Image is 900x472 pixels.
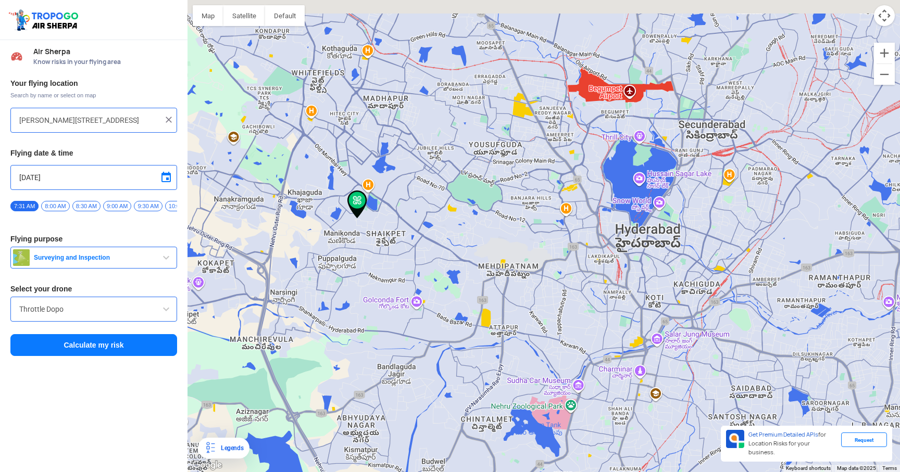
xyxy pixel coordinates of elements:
[726,430,744,448] img: Premium APIs
[10,80,177,87] h3: Your flying location
[193,5,223,26] button: Show street map
[10,334,177,356] button: Calculate my risk
[874,5,895,26] button: Map camera controls
[41,201,69,211] span: 8:00 AM
[190,458,224,472] a: Open this area in Google Maps (opens a new window)
[10,149,177,157] h3: Flying date & time
[103,201,131,211] span: 9:00 AM
[10,91,177,99] span: Search by name or select on map
[33,58,177,66] span: Know risks in your flying area
[134,201,162,211] span: 9:30 AM
[164,114,174,125] img: ic_close.png
[744,430,841,457] div: for Location Risks for your business.
[786,465,831,472] button: Keyboard shortcuts
[748,431,818,438] span: Get Premium Detailed APIs
[19,171,168,184] input: Select Date
[217,442,243,454] div: Legends
[19,114,160,126] input: Search your flying location
[190,458,224,472] img: Google
[874,43,895,63] button: Zoom in
[10,285,177,292] h3: Select your drone
[10,50,23,62] img: Risk Scores
[10,247,177,269] button: Surveying and Inspection
[72,201,101,211] span: 8:30 AM
[10,201,39,211] span: 7:31 AM
[882,465,897,471] a: Terms
[10,235,177,243] h3: Flying purpose
[33,47,177,56] span: Air Sherpa
[841,432,887,447] div: Request
[874,64,895,85] button: Zoom out
[165,201,196,211] span: 10:00 AM
[8,8,82,32] img: ic_tgdronemaps.svg
[19,303,168,315] input: Search by name or Brand
[223,5,265,26] button: Show satellite imagery
[204,442,217,454] img: Legends
[30,253,160,262] span: Surveying and Inspection
[13,249,30,266] img: survey.png
[837,465,876,471] span: Map data ©2025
